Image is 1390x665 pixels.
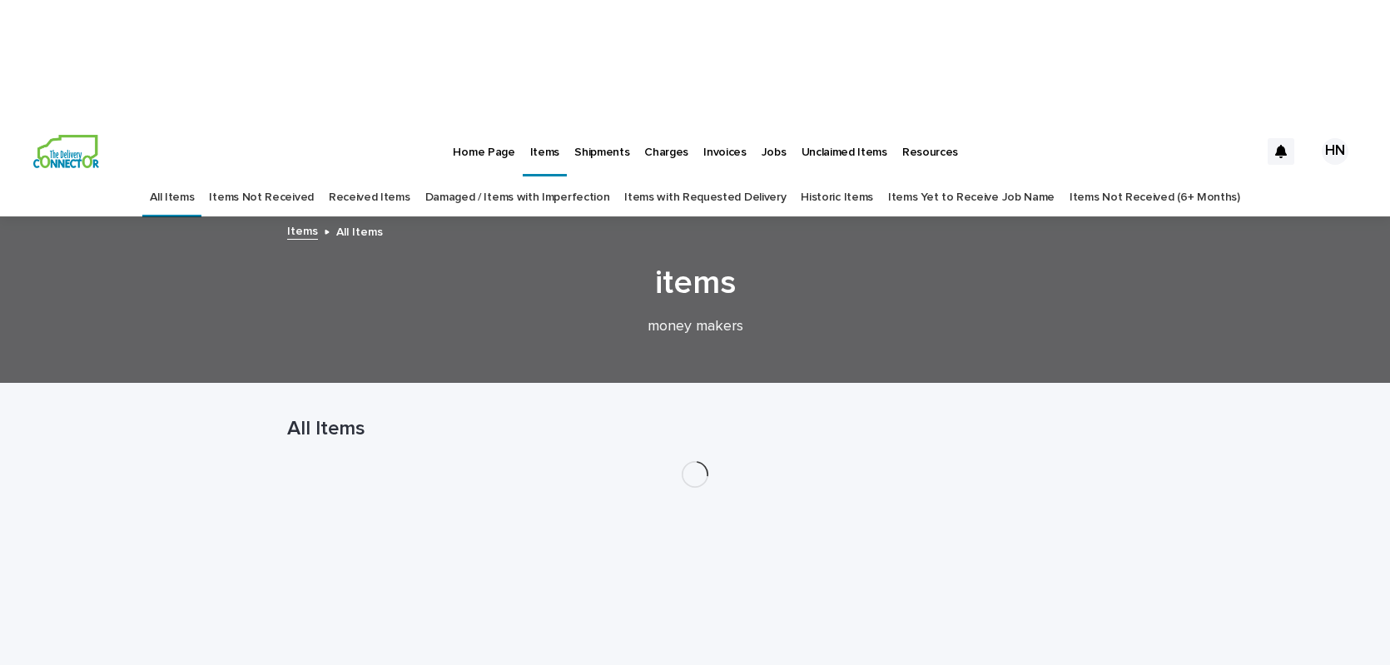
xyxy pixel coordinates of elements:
[1322,138,1348,165] div: HN
[644,125,688,160] p: Charges
[150,178,194,217] a: All Items
[336,221,383,240] p: All Items
[902,125,958,160] p: Resources
[574,125,629,160] p: Shipments
[445,125,522,176] a: Home Page
[329,178,410,217] a: Received Items
[801,178,873,217] a: Historic Items
[523,125,567,174] a: Items
[895,125,966,176] a: Resources
[794,125,895,176] a: Unclaimed Items
[703,125,747,160] p: Invoices
[888,178,1055,217] a: Items Yet to Receive Job Name
[287,417,1103,441] h1: All Items
[209,178,313,217] a: Items Not Received
[754,125,794,176] a: Jobs
[425,178,610,217] a: Damaged / Items with Imperfection
[567,125,637,176] a: Shipments
[637,125,696,176] a: Charges
[453,125,514,160] p: Home Page
[287,263,1103,303] h1: items
[1070,178,1240,217] a: Items Not Received (6+ Months)
[802,125,887,160] p: Unclaimed Items
[287,221,318,240] a: Items
[624,178,786,217] a: Items with Requested Delivery
[530,125,559,160] p: Items
[362,318,1028,336] p: money makers
[33,135,99,168] img: aCWQmA6OSGG0Kwt8cj3c
[696,125,754,176] a: Invoices
[762,125,787,160] p: Jobs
